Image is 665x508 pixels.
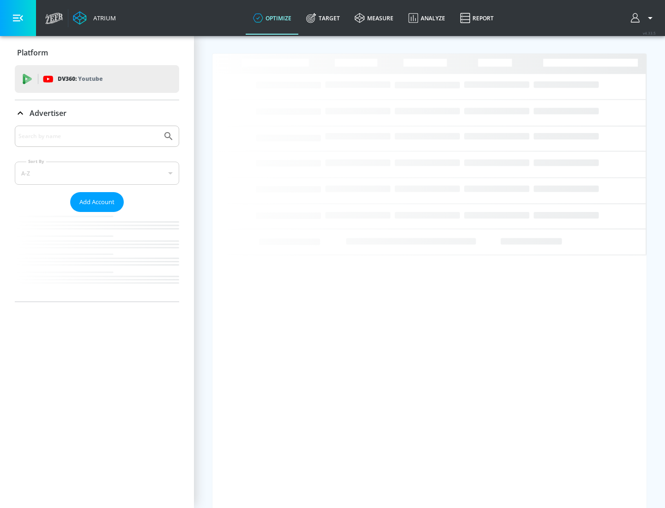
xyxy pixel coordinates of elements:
span: v 4.33.5 [643,30,656,36]
label: Sort By [26,158,46,164]
nav: list of Advertiser [15,212,179,302]
a: measure [347,1,401,35]
div: DV360: Youtube [15,65,179,93]
div: Atrium [90,14,116,22]
input: Search by name [18,130,158,142]
a: optimize [246,1,299,35]
div: Platform [15,40,179,66]
p: Youtube [78,74,103,84]
a: Analyze [401,1,453,35]
a: Target [299,1,347,35]
button: Add Account [70,192,124,212]
div: A-Z [15,162,179,185]
p: DV360: [58,74,103,84]
p: Platform [17,48,48,58]
div: Advertiser [15,126,179,302]
p: Advertiser [30,108,66,118]
a: Report [453,1,501,35]
div: Advertiser [15,100,179,126]
a: Atrium [73,11,116,25]
span: Add Account [79,197,115,207]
